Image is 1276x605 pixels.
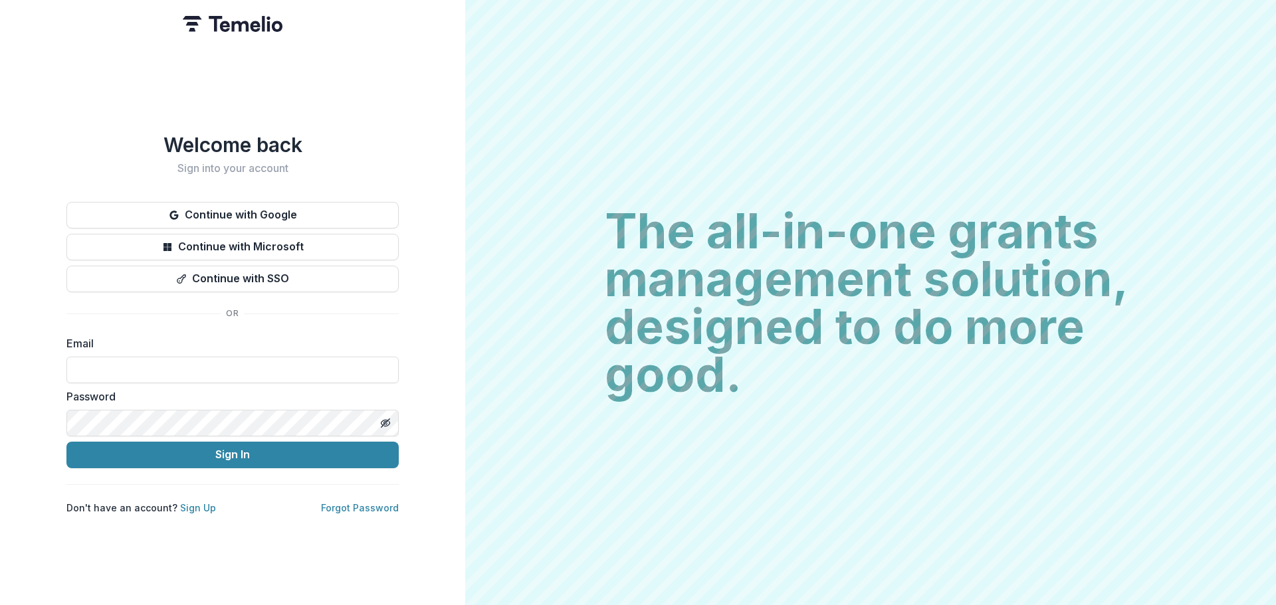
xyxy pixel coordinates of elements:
a: Sign Up [180,502,216,513]
p: Don't have an account? [66,501,216,515]
button: Toggle password visibility [375,412,396,434]
button: Continue with Microsoft [66,234,399,260]
h2: Sign into your account [66,162,399,175]
button: Continue with Google [66,202,399,228]
button: Sign In [66,442,399,468]
button: Continue with SSO [66,266,399,292]
a: Forgot Password [321,502,399,513]
img: Temelio [183,16,282,32]
h1: Welcome back [66,133,399,157]
label: Email [66,335,391,351]
label: Password [66,389,391,404]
